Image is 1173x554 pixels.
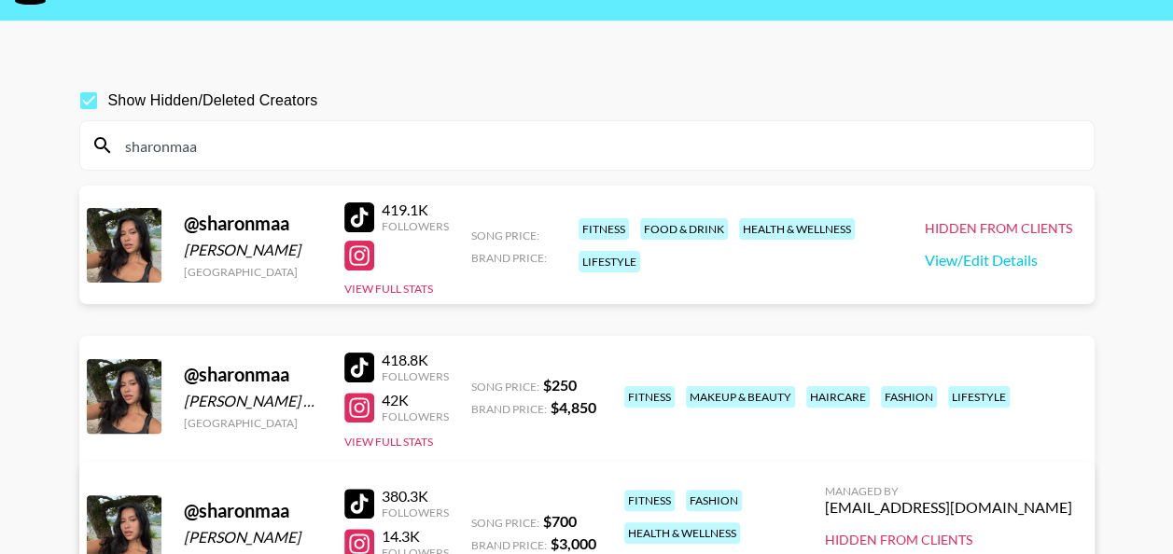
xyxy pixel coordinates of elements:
[686,490,742,511] div: fashion
[382,487,449,506] div: 380.3K
[382,506,449,519] div: Followers
[825,484,1072,498] div: Managed By
[806,386,870,408] div: haircare
[948,386,1010,408] div: lifestyle
[184,212,322,235] div: @ sharonmaa
[925,251,1072,270] a: View/Edit Details
[925,220,1072,237] div: Hidden from Clients
[471,402,547,416] span: Brand Price:
[382,351,449,369] div: 418.8K
[624,386,675,408] div: fitness
[624,522,740,544] div: health & wellness
[344,282,433,296] button: View Full Stats
[184,265,322,279] div: [GEOGRAPHIC_DATA]
[551,398,596,416] strong: $ 4,850
[471,380,539,394] span: Song Price:
[382,391,449,409] div: 42K
[184,392,322,410] div: [PERSON_NAME] Ma [PERSON_NAME]
[114,131,1082,160] input: Search by User Name
[640,218,728,240] div: food & drink
[579,218,629,240] div: fitness
[184,499,322,522] div: @ sharonmaa
[471,229,539,242] span: Song Price:
[471,538,547,552] span: Brand Price:
[686,386,795,408] div: makeup & beauty
[579,251,640,272] div: lifestyle
[825,532,1072,548] div: Hidden from Clients
[184,241,322,259] div: [PERSON_NAME]
[624,490,675,511] div: fitness
[471,251,547,265] span: Brand Price:
[543,512,577,530] strong: $ 700
[184,528,322,547] div: [PERSON_NAME]
[382,409,449,423] div: Followers
[344,435,433,449] button: View Full Stats
[739,218,855,240] div: health & wellness
[382,369,449,383] div: Followers
[543,376,577,394] strong: $ 250
[551,534,596,552] strong: $ 3,000
[108,90,318,112] span: Show Hidden/Deleted Creators
[881,386,937,408] div: fashion
[382,219,449,233] div: Followers
[382,527,449,546] div: 14.3K
[184,416,322,430] div: [GEOGRAPHIC_DATA]
[382,201,449,219] div: 419.1K
[184,363,322,386] div: @ sharonmaa
[471,516,539,530] span: Song Price:
[825,498,1072,517] div: [EMAIL_ADDRESS][DOMAIN_NAME]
